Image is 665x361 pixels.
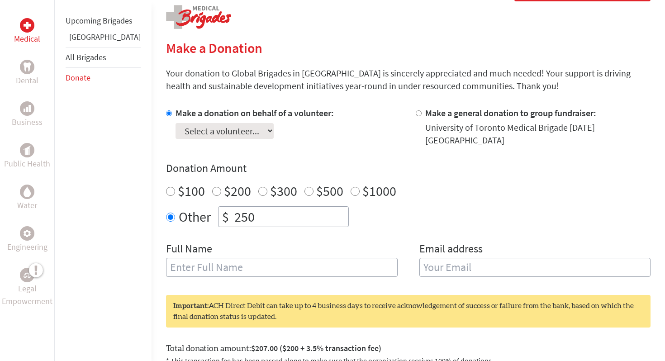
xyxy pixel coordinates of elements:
[66,15,133,26] a: Upcoming Brigades
[4,143,50,170] a: Public HealthPublic Health
[17,199,37,212] p: Water
[66,11,141,31] li: Upcoming Brigades
[218,207,233,227] div: $
[166,40,651,56] h2: Make a Donation
[16,74,38,87] p: Dental
[419,242,483,258] label: Email address
[166,5,231,29] img: logo-medical.png
[166,295,651,328] div: ACH Direct Debit can take up to 4 business days to receive acknowledgement of success or failure ...
[20,60,34,74] div: Dental
[20,18,34,33] div: Medical
[176,107,334,119] label: Make a donation on behalf of a volunteer:
[251,343,381,353] span: $207.00 ($200 + 3.5% transaction fee)
[12,116,43,128] p: Business
[12,101,43,128] a: BusinessBusiness
[66,47,141,68] li: All Brigades
[24,186,31,197] img: Water
[24,105,31,112] img: Business
[166,258,398,277] input: Enter Full Name
[166,161,651,176] h4: Donation Amount
[179,206,211,227] label: Other
[20,268,34,282] div: Legal Empowerment
[24,62,31,71] img: Dental
[2,268,52,308] a: Legal EmpowermentLegal Empowerment
[425,107,596,119] label: Make a general donation to group fundraiser:
[20,101,34,116] div: Business
[20,226,34,241] div: Engineering
[16,60,38,87] a: DentalDental
[316,182,343,199] label: $500
[66,52,106,62] a: All Brigades
[224,182,251,199] label: $200
[24,22,31,29] img: Medical
[173,302,209,309] strong: Important:
[419,258,651,277] input: Your Email
[233,207,348,227] input: Enter Amount
[20,143,34,157] div: Public Health
[166,342,381,355] label: Total donation amount:
[166,67,651,92] p: Your donation to Global Brigades in [GEOGRAPHIC_DATA] is sincerely appreciated and much needed! Y...
[2,282,52,308] p: Legal Empowerment
[66,68,141,88] li: Donate
[14,18,40,45] a: MedicalMedical
[166,242,212,258] label: Full Name
[17,185,37,212] a: WaterWater
[24,230,31,237] img: Engineering
[425,121,651,147] div: University of Toronto Medical Brigade [DATE] [GEOGRAPHIC_DATA]
[178,182,205,199] label: $100
[7,241,47,253] p: Engineering
[14,33,40,45] p: Medical
[7,226,47,253] a: EngineeringEngineering
[362,182,396,199] label: $1000
[20,185,34,199] div: Water
[66,72,90,83] a: Donate
[24,146,31,155] img: Public Health
[270,182,297,199] label: $300
[66,31,141,47] li: Greece
[24,272,31,278] img: Legal Empowerment
[4,157,50,170] p: Public Health
[69,32,141,42] a: [GEOGRAPHIC_DATA]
